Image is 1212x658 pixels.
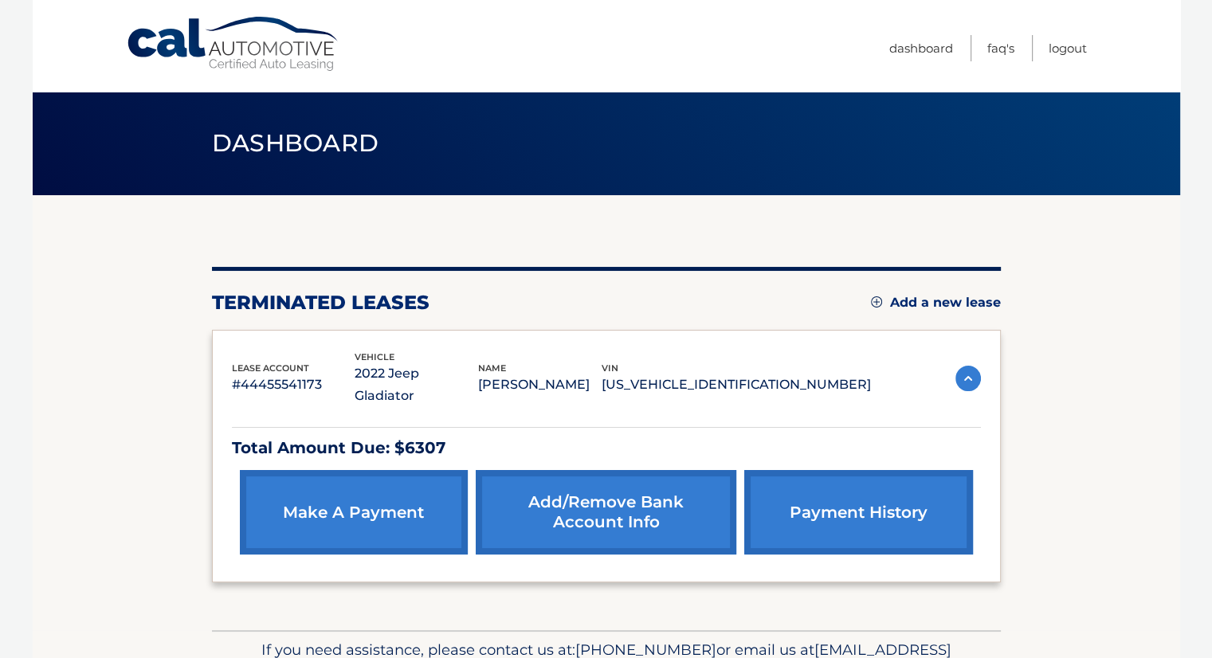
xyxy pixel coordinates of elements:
a: Dashboard [889,35,953,61]
span: name [478,362,506,374]
a: Logout [1049,35,1087,61]
p: #44455541173 [232,374,355,396]
p: [PERSON_NAME] [478,374,602,396]
p: [US_VEHICLE_IDENTIFICATION_NUMBER] [602,374,871,396]
a: FAQ's [987,35,1014,61]
a: Add/Remove bank account info [476,470,736,554]
span: Dashboard [212,128,379,158]
a: Add a new lease [871,295,1001,311]
p: Total Amount Due: $6307 [232,434,981,462]
a: Cal Automotive [126,16,341,72]
p: 2022 Jeep Gladiator [355,362,478,407]
span: lease account [232,362,309,374]
img: accordion-active.svg [955,366,981,391]
a: make a payment [240,470,468,554]
span: vehicle [355,351,394,362]
img: add.svg [871,296,882,307]
a: payment history [744,470,972,554]
span: vin [602,362,618,374]
h2: terminated leases [212,291,429,315]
